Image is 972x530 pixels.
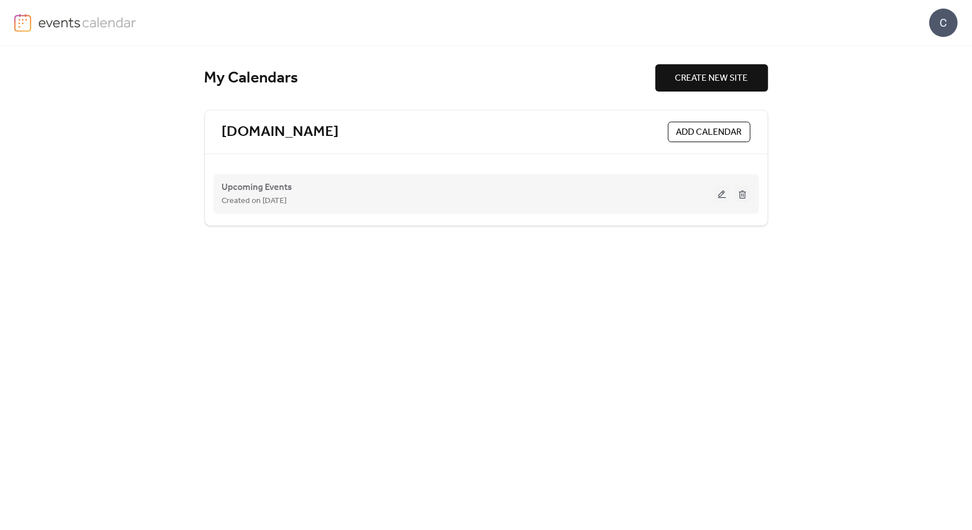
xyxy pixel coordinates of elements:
div: C [929,9,958,37]
a: Upcoming Events [222,184,293,191]
img: logo-type [38,14,137,31]
span: CREATE NEW SITE [675,72,748,85]
button: CREATE NEW SITE [655,64,768,92]
div: My Calendars [204,68,655,88]
span: ADD CALENDAR [676,126,742,139]
span: Created on [DATE] [222,194,287,208]
img: logo [14,14,31,32]
button: ADD CALENDAR [668,122,750,142]
span: Upcoming Events [222,181,293,194]
a: [DOMAIN_NAME] [222,123,339,142]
